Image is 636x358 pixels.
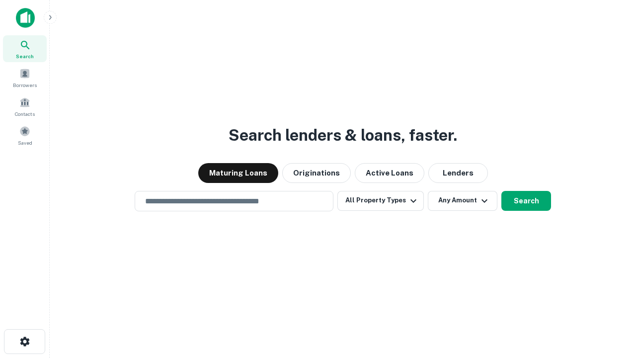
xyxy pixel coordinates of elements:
[3,93,47,120] a: Contacts
[428,163,488,183] button: Lenders
[229,123,457,147] h3: Search lenders & loans, faster.
[428,191,497,211] button: Any Amount
[15,110,35,118] span: Contacts
[586,278,636,326] iframe: Chat Widget
[3,122,47,149] a: Saved
[16,52,34,60] span: Search
[3,35,47,62] a: Search
[337,191,424,211] button: All Property Types
[13,81,37,89] span: Borrowers
[355,163,424,183] button: Active Loans
[16,8,35,28] img: capitalize-icon.png
[18,139,32,147] span: Saved
[501,191,551,211] button: Search
[282,163,351,183] button: Originations
[198,163,278,183] button: Maturing Loans
[3,64,47,91] a: Borrowers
